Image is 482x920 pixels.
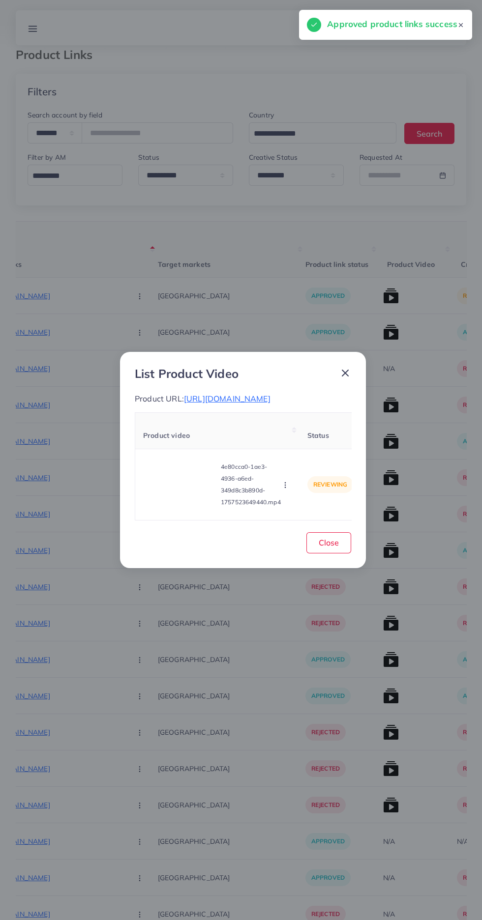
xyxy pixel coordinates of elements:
span: Product video [143,431,190,440]
h3: List Product Video [135,367,239,381]
span: Status [307,431,329,440]
span: [URL][DOMAIN_NAME] [184,394,271,403]
p: reviewing [307,476,353,493]
p: 4e80cca0-1ae3-4936-a6ed-349d8c3b890d-1757523649440.mp4 [221,461,281,508]
h5: Approved product links success [327,18,457,30]
button: Close [306,532,351,553]
span: Close [319,538,339,547]
p: Product URL: [135,393,351,404]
